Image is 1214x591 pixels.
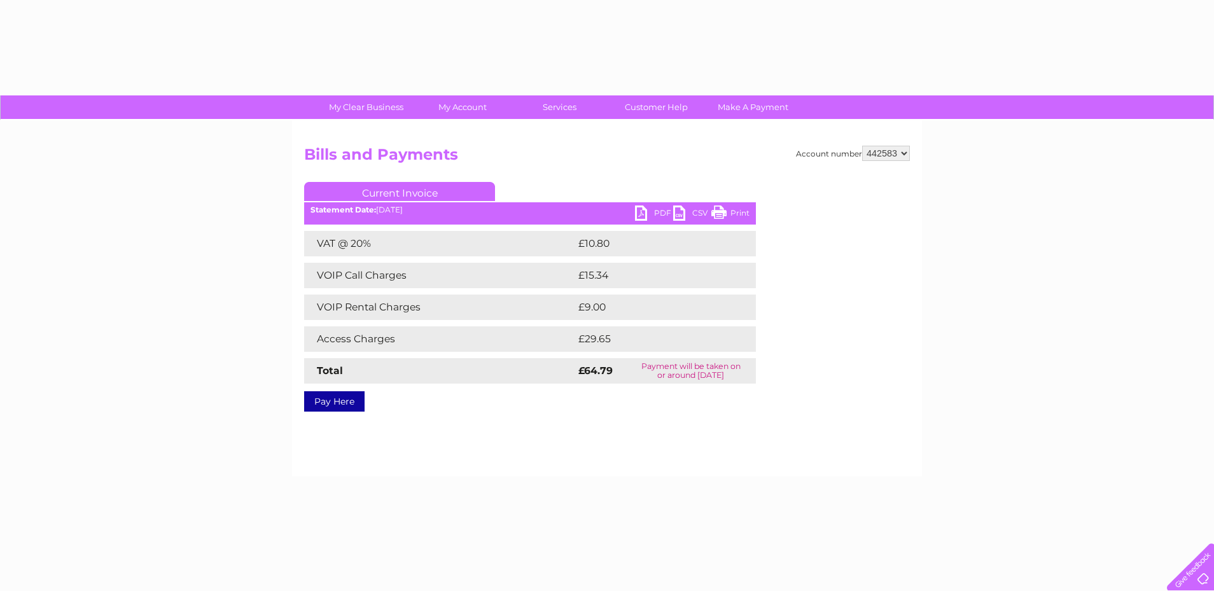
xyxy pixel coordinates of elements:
td: £9.00 [575,295,727,320]
div: Account number [796,146,910,161]
td: £29.65 [575,326,730,352]
td: Access Charges [304,326,575,352]
a: Print [711,205,750,224]
td: £15.34 [575,263,729,288]
a: Make A Payment [701,95,806,119]
b: Statement Date: [310,205,376,214]
strong: Total [317,365,343,377]
a: PDF [635,205,673,224]
a: Services [507,95,612,119]
a: My Account [410,95,515,119]
div: [DATE] [304,205,756,214]
a: Pay Here [304,391,365,412]
td: Payment will be taken on or around [DATE] [625,358,756,384]
a: Customer Help [604,95,709,119]
td: VOIP Call Charges [304,263,575,288]
td: VAT @ 20% [304,231,575,256]
strong: £64.79 [578,365,613,377]
td: VOIP Rental Charges [304,295,575,320]
td: £10.80 [575,231,730,256]
h2: Bills and Payments [304,146,910,170]
a: Current Invoice [304,182,495,201]
a: CSV [673,205,711,224]
a: My Clear Business [314,95,419,119]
